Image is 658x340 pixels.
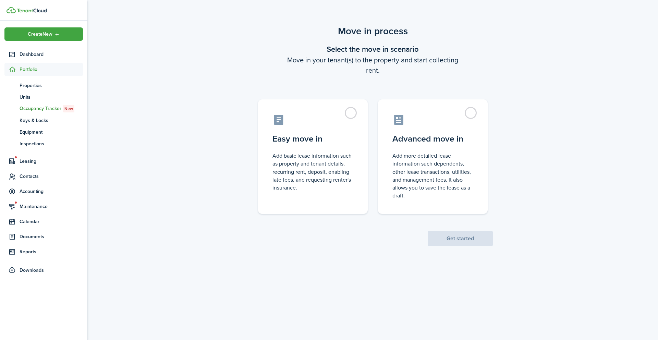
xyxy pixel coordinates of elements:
[20,94,83,101] span: Units
[4,91,83,103] a: Units
[20,82,83,89] span: Properties
[20,105,83,112] span: Occupancy Tracker
[20,233,83,240] span: Documents
[253,55,493,75] wizard-step-header-description: Move in your tenant(s) to the property and start collecting rent.
[4,80,83,91] a: Properties
[4,245,83,258] a: Reports
[253,44,493,55] wizard-step-header-title: Select the move in scenario
[4,138,83,149] a: Inspections
[20,203,83,210] span: Maintenance
[20,188,83,195] span: Accounting
[392,133,473,145] control-radio-card-title: Advanced move in
[20,117,83,124] span: Keys & Locks
[4,27,83,41] button: Open menu
[20,51,83,58] span: Dashboard
[20,248,83,255] span: Reports
[20,140,83,147] span: Inspections
[28,32,52,37] span: Create New
[4,126,83,138] a: Equipment
[4,103,83,114] a: Occupancy TrackerNew
[20,66,83,73] span: Portfolio
[17,9,47,13] img: TenantCloud
[20,158,83,165] span: Leasing
[272,133,353,145] control-radio-card-title: Easy move in
[20,267,44,274] span: Downloads
[20,129,83,136] span: Equipment
[4,48,83,61] a: Dashboard
[20,218,83,225] span: Calendar
[392,152,473,199] control-radio-card-description: Add more detailed lease information such dependents, other lease transactions, utilities, and man...
[253,24,493,38] scenario-title: Move in process
[64,106,73,112] span: New
[272,152,353,192] control-radio-card-description: Add basic lease information such as property and tenant details, recurring rent, deposit, enablin...
[20,173,83,180] span: Contacts
[7,7,16,13] img: TenantCloud
[4,114,83,126] a: Keys & Locks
